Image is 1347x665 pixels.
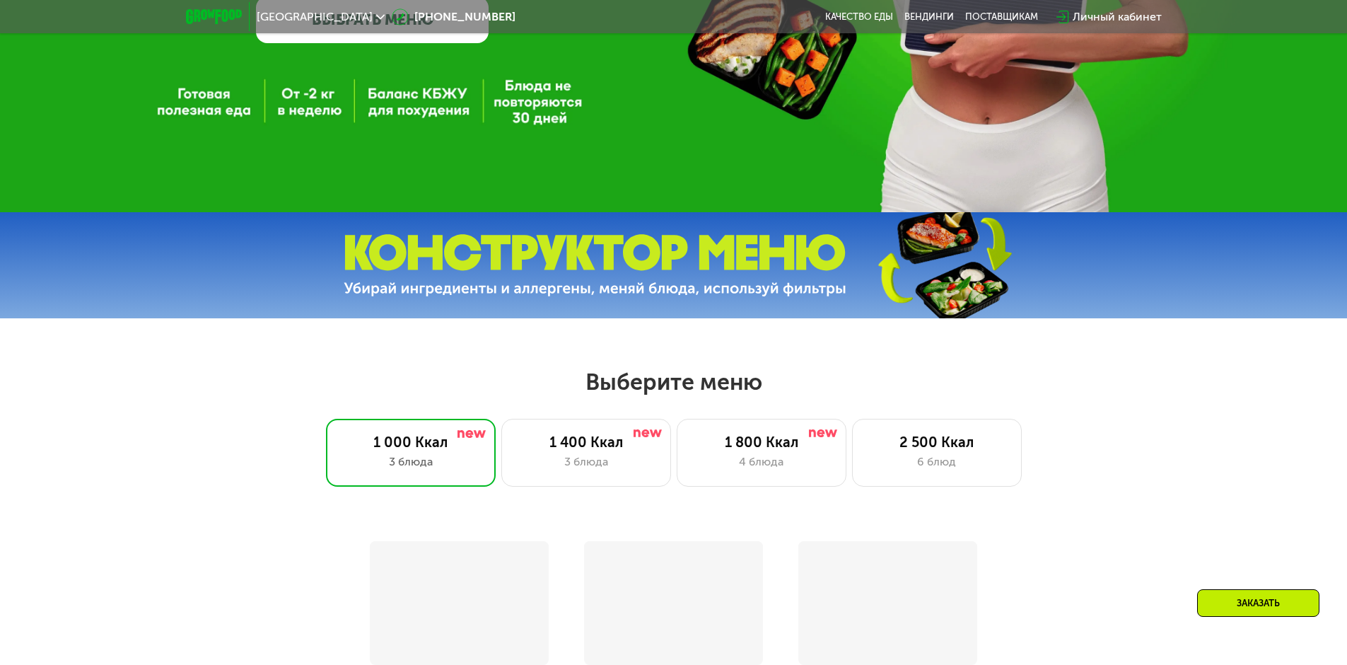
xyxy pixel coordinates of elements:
div: 1 800 Ккал [692,434,832,451]
div: 1 000 Ккал [341,434,481,451]
div: 1 400 Ккал [516,434,656,451]
div: поставщикам [965,11,1038,23]
div: Заказать [1197,589,1319,617]
div: 4 блюда [692,453,832,470]
span: [GEOGRAPHIC_DATA] [257,11,373,23]
a: Вендинги [904,11,954,23]
h2: Выберите меню [45,368,1302,396]
div: Личный кабинет [1073,8,1162,25]
div: 2 500 Ккал [867,434,1007,451]
div: 3 блюда [516,453,656,470]
a: [PHONE_NUMBER] [392,8,515,25]
a: Качество еды [825,11,893,23]
div: 3 блюда [341,453,481,470]
div: 6 блюд [867,453,1007,470]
